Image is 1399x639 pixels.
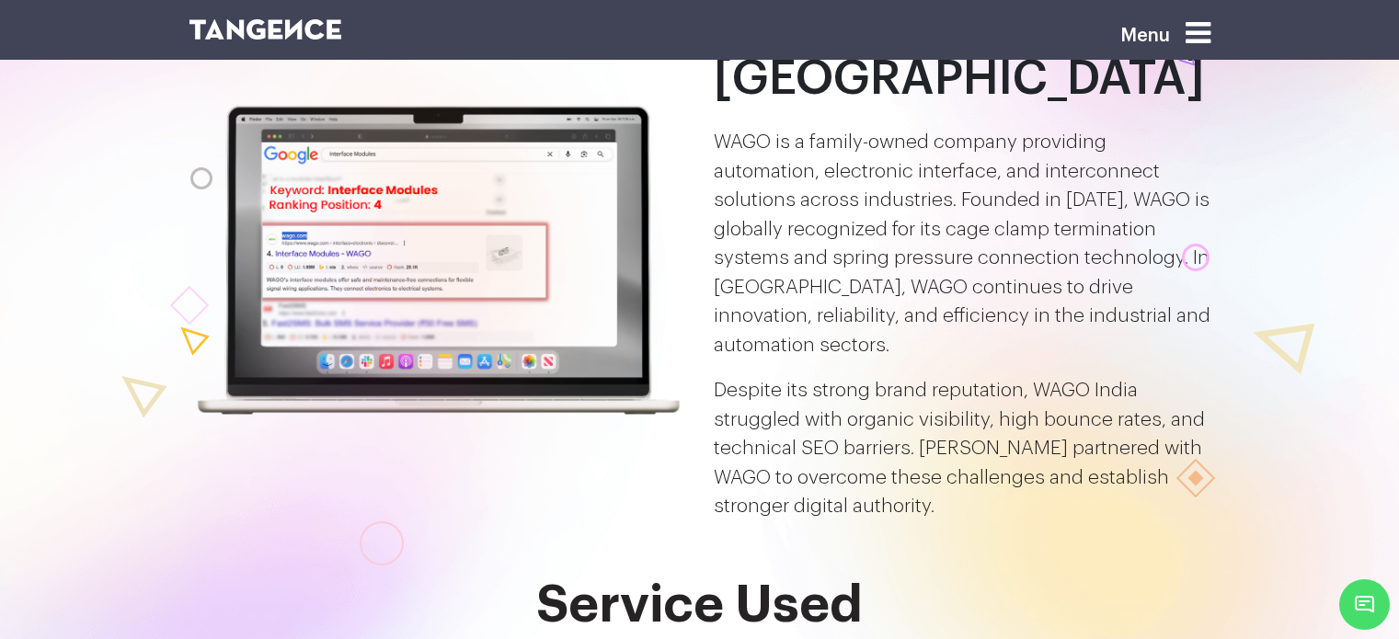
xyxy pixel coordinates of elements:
img: logo SVG [189,19,342,40]
p: WAGO is a family-owned company providing automation, electronic interface, and interconnect solut... [714,128,1210,359]
span: Chat Widget [1339,579,1390,630]
h2: Service Used [189,576,1210,633]
p: Despite its strong brand reputation, WAGO India struggled with organic visibility, high bounce ra... [714,376,1210,521]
